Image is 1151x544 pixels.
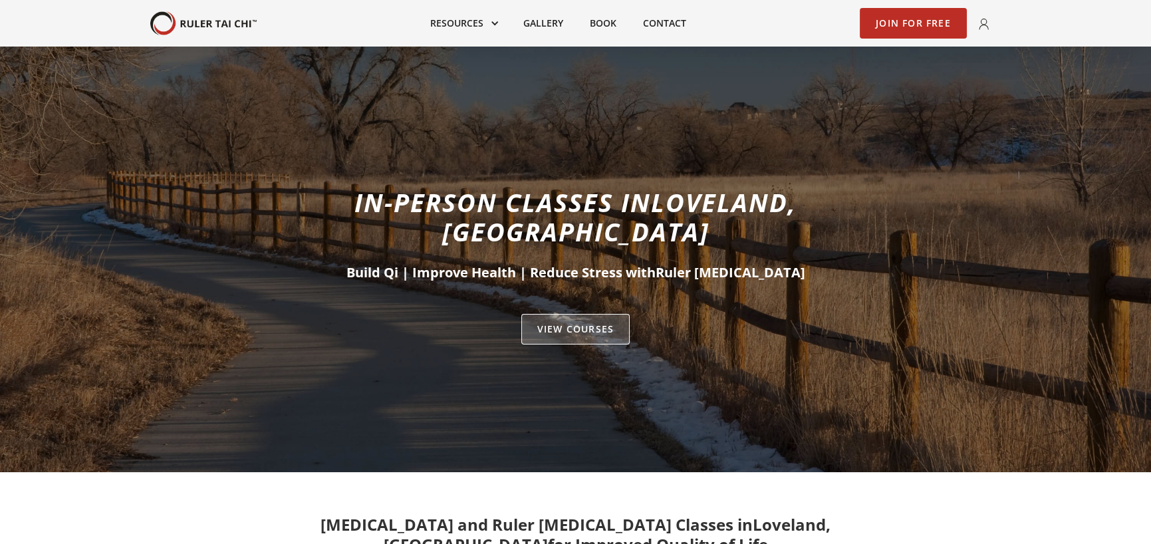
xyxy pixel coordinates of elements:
[630,9,700,38] a: Contact
[150,11,257,36] img: Your Brand Name
[576,9,630,38] a: Book
[860,8,967,39] a: Join for Free
[521,314,630,344] a: VIEW Courses
[656,263,805,281] span: Ruler [MEDICAL_DATA]
[417,9,510,38] div: Resources
[265,263,887,282] h2: Build Qi | Improve Health | Reduce Stress with
[442,185,797,249] span: Loveland, [GEOGRAPHIC_DATA]
[265,188,887,246] h1: In-person classes in
[510,9,576,38] a: Gallery
[150,11,257,36] a: home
